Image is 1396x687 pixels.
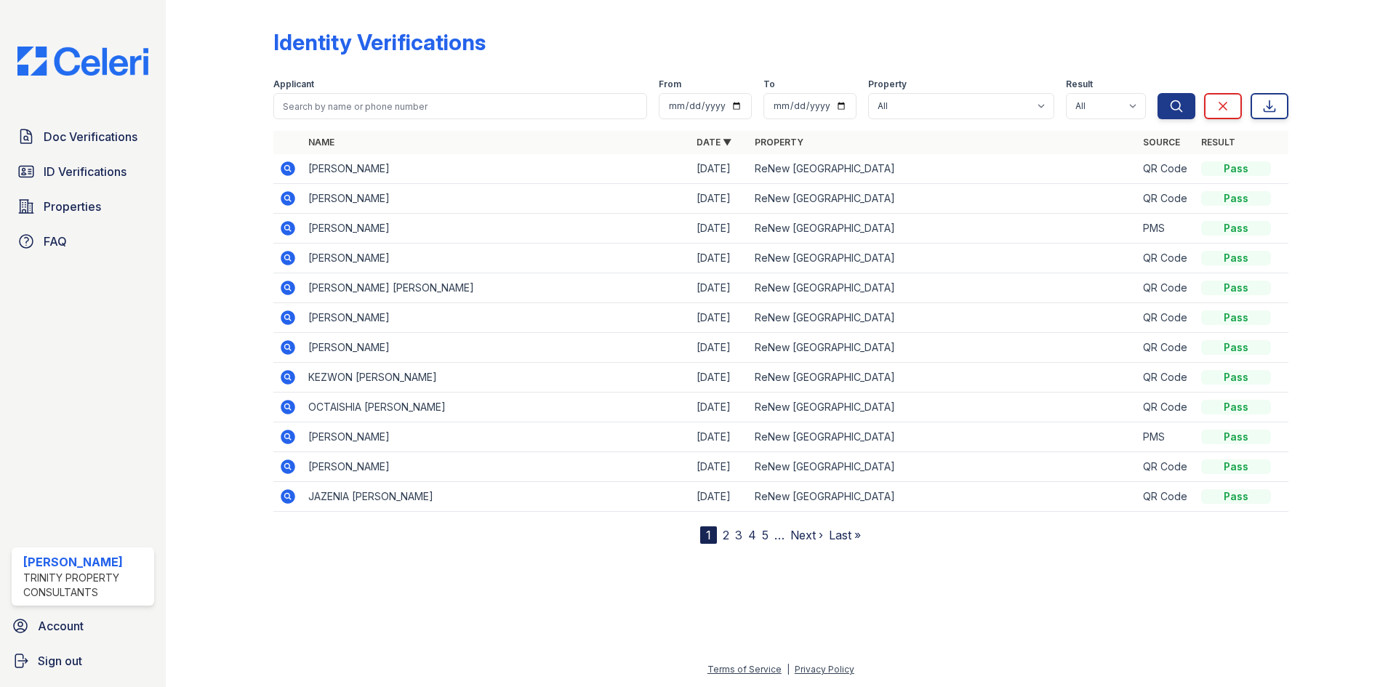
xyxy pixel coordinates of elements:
[302,422,691,452] td: [PERSON_NAME]
[1137,244,1195,273] td: QR Code
[691,393,749,422] td: [DATE]
[1137,363,1195,393] td: QR Code
[44,198,101,215] span: Properties
[691,482,749,512] td: [DATE]
[829,528,861,542] a: Last »
[749,184,1137,214] td: ReNew [GEOGRAPHIC_DATA]
[1137,452,1195,482] td: QR Code
[749,273,1137,303] td: ReNew [GEOGRAPHIC_DATA]
[1201,489,1271,504] div: Pass
[1201,281,1271,295] div: Pass
[302,393,691,422] td: OCTAISHIA [PERSON_NAME]
[795,664,854,675] a: Privacy Policy
[749,482,1137,512] td: ReNew [GEOGRAPHIC_DATA]
[1137,154,1195,184] td: QR Code
[749,333,1137,363] td: ReNew [GEOGRAPHIC_DATA]
[749,244,1137,273] td: ReNew [GEOGRAPHIC_DATA]
[1137,422,1195,452] td: PMS
[659,79,681,90] label: From
[1201,310,1271,325] div: Pass
[691,333,749,363] td: [DATE]
[308,137,334,148] a: Name
[44,163,127,180] span: ID Verifications
[44,233,67,250] span: FAQ
[1201,221,1271,236] div: Pass
[691,244,749,273] td: [DATE]
[1137,333,1195,363] td: QR Code
[1066,79,1093,90] label: Result
[1201,137,1235,148] a: Result
[868,79,907,90] label: Property
[302,244,691,273] td: [PERSON_NAME]
[735,528,742,542] a: 3
[787,664,790,675] div: |
[273,93,647,119] input: Search by name or phone number
[762,528,769,542] a: 5
[38,652,82,670] span: Sign out
[302,273,691,303] td: [PERSON_NAME] [PERSON_NAME]
[1201,191,1271,206] div: Pass
[1201,251,1271,265] div: Pass
[273,29,486,55] div: Identity Verifications
[1137,393,1195,422] td: QR Code
[273,79,314,90] label: Applicant
[6,611,160,640] a: Account
[755,137,803,148] a: Property
[691,452,749,482] td: [DATE]
[790,528,823,542] a: Next ›
[749,452,1137,482] td: ReNew [GEOGRAPHIC_DATA]
[1201,370,1271,385] div: Pass
[302,184,691,214] td: [PERSON_NAME]
[1201,161,1271,176] div: Pass
[691,273,749,303] td: [DATE]
[748,528,756,542] a: 4
[749,422,1137,452] td: ReNew [GEOGRAPHIC_DATA]
[691,214,749,244] td: [DATE]
[1143,137,1180,148] a: Source
[302,333,691,363] td: [PERSON_NAME]
[23,571,148,600] div: Trinity Property Consultants
[700,526,717,544] div: 1
[691,184,749,214] td: [DATE]
[12,122,154,151] a: Doc Verifications
[12,192,154,221] a: Properties
[1137,214,1195,244] td: PMS
[707,664,782,675] a: Terms of Service
[723,528,729,542] a: 2
[691,422,749,452] td: [DATE]
[302,303,691,333] td: [PERSON_NAME]
[44,128,137,145] span: Doc Verifications
[697,137,731,148] a: Date ▼
[749,154,1137,184] td: ReNew [GEOGRAPHIC_DATA]
[38,617,84,635] span: Account
[1201,340,1271,355] div: Pass
[749,214,1137,244] td: ReNew [GEOGRAPHIC_DATA]
[749,393,1137,422] td: ReNew [GEOGRAPHIC_DATA]
[1201,459,1271,474] div: Pass
[302,482,691,512] td: JAZENIA [PERSON_NAME]
[302,452,691,482] td: [PERSON_NAME]
[6,47,160,76] img: CE_Logo_Blue-a8612792a0a2168367f1c8372b55b34899dd931a85d93a1a3d3e32e68fde9ad4.png
[749,303,1137,333] td: ReNew [GEOGRAPHIC_DATA]
[302,154,691,184] td: [PERSON_NAME]
[1201,400,1271,414] div: Pass
[302,363,691,393] td: KEZWON [PERSON_NAME]
[6,646,160,675] a: Sign out
[763,79,775,90] label: To
[1137,482,1195,512] td: QR Code
[302,214,691,244] td: [PERSON_NAME]
[1201,430,1271,444] div: Pass
[1137,303,1195,333] td: QR Code
[1137,184,1195,214] td: QR Code
[691,303,749,333] td: [DATE]
[23,553,148,571] div: [PERSON_NAME]
[12,157,154,186] a: ID Verifications
[691,154,749,184] td: [DATE]
[774,526,785,544] span: …
[749,363,1137,393] td: ReNew [GEOGRAPHIC_DATA]
[12,227,154,256] a: FAQ
[691,363,749,393] td: [DATE]
[1137,273,1195,303] td: QR Code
